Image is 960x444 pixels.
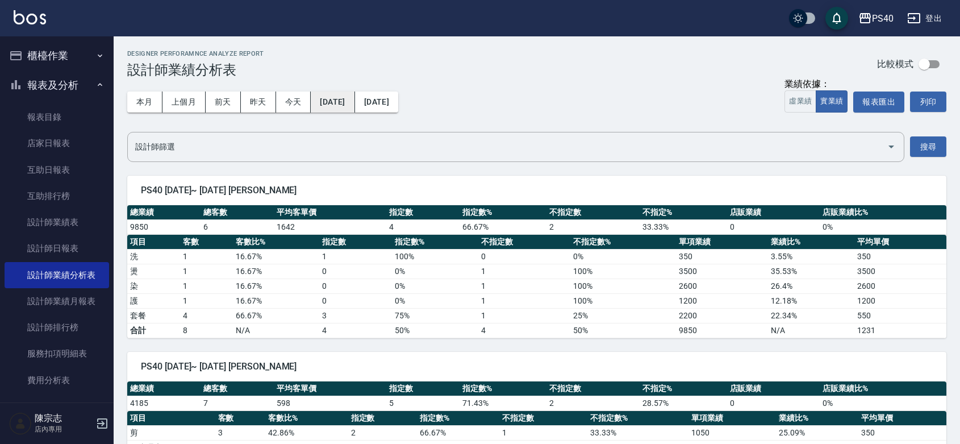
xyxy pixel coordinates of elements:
[854,264,946,279] td: 3500
[5,314,109,341] a: 設計師排行榜
[727,396,820,410] td: 0
[676,235,768,250] th: 單項業績
[265,425,348,440] td: 42.86 %
[570,235,676,250] th: 不指定數%
[180,249,233,264] td: 1
[319,249,392,264] td: 1
[127,92,162,113] button: 本月
[14,10,46,24] img: Logo
[5,235,109,262] a: 設計師日報表
[233,279,319,293] td: 16.67 %
[854,279,946,293] td: 2600
[201,381,274,396] th: 總客數
[5,183,109,209] a: 互助排行榜
[776,425,858,440] td: 25.09 %
[910,136,946,157] button: 搜尋
[233,293,319,308] td: 16.67 %
[784,90,816,113] button: 虛業績
[132,137,882,157] input: 選擇設計師
[127,323,180,338] td: 合計
[127,279,180,293] td: 染
[768,323,854,338] td: N/A
[127,293,180,308] td: 護
[127,264,180,279] td: 燙
[478,249,570,264] td: 0
[392,264,478,279] td: 0 %
[127,205,201,220] th: 總業績
[241,92,276,113] button: 昨天
[688,411,777,426] th: 單項業績
[215,411,266,426] th: 客數
[499,425,587,440] td: 1
[768,249,854,264] td: 3.55 %
[877,58,913,70] p: 比較模式
[546,381,640,396] th: 不指定數
[768,279,854,293] td: 26.4 %
[820,381,946,396] th: 店販業績比%
[820,219,946,234] td: 0 %
[546,396,640,410] td: 2
[180,323,233,338] td: 8
[233,323,319,338] td: N/A
[201,396,274,410] td: 7
[854,293,946,308] td: 1200
[460,205,547,220] th: 指定數%
[392,323,478,338] td: 50%
[910,92,946,112] button: 列印
[640,396,727,410] td: 28.57 %
[233,235,319,250] th: 客數比%
[882,138,900,156] button: Open
[319,308,392,323] td: 3
[820,396,946,410] td: 0 %
[417,411,499,426] th: 指定數%
[9,412,32,435] img: Person
[206,92,241,113] button: 前天
[141,185,933,196] span: PS40 [DATE]~ [DATE] [PERSON_NAME]
[858,425,946,440] td: 350
[386,396,460,410] td: 5
[676,279,768,293] td: 2600
[127,381,201,396] th: 總業績
[417,425,499,440] td: 66.67 %
[854,249,946,264] td: 350
[127,235,180,250] th: 項目
[127,50,264,57] h2: Designer Perforamnce Analyze Report
[5,70,109,100] button: 報表及分析
[386,381,460,396] th: 指定數
[5,341,109,367] a: 服務扣項明細表
[319,279,392,293] td: 0
[233,308,319,323] td: 66.67 %
[872,11,894,26] div: PS40
[858,411,946,426] th: 平均單價
[348,425,418,440] td: 2
[180,293,233,308] td: 1
[319,323,392,338] td: 4
[546,219,640,234] td: 2
[460,219,547,234] td: 66.67 %
[386,219,460,234] td: 4
[546,205,640,220] th: 不指定數
[570,249,676,264] td: 0 %
[587,425,688,440] td: 33.33 %
[768,264,854,279] td: 35.53 %
[5,288,109,314] a: 設計師業績月報表
[903,8,946,29] button: 登出
[776,411,858,426] th: 業績比%
[319,293,392,308] td: 0
[570,293,676,308] td: 100 %
[570,308,676,323] td: 25 %
[35,413,93,424] h5: 陳宗志
[127,235,946,338] table: a dense table
[854,308,946,323] td: 550
[5,209,109,235] a: 設計師業績表
[233,264,319,279] td: 16.67 %
[478,293,570,308] td: 1
[640,205,727,220] th: 不指定%
[355,92,398,113] button: [DATE]
[676,249,768,264] td: 350
[570,279,676,293] td: 100 %
[311,92,354,113] button: [DATE]
[676,293,768,308] td: 1200
[499,411,587,426] th: 不指定數
[640,219,727,234] td: 33.33 %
